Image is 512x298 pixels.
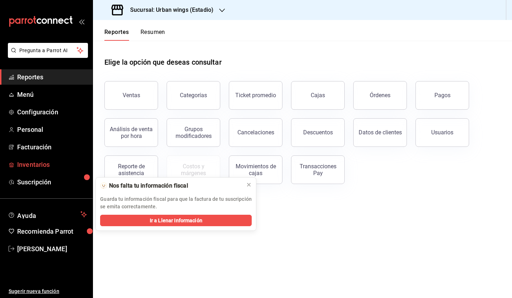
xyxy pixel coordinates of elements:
span: Configuración [17,107,87,117]
button: Pagos [415,81,469,110]
span: Facturación [17,142,87,152]
div: Cancelaciones [237,129,274,136]
button: Análisis de venta por hora [104,118,158,147]
button: Cancelaciones [229,118,282,147]
button: Pregunta a Parrot AI [8,43,88,58]
button: Ir a Llenar Información [100,215,252,226]
button: Ventas [104,81,158,110]
span: Reportes [17,72,87,82]
h1: Elige la opción que deseas consultar [104,57,222,68]
button: Cajas [291,81,345,110]
button: Movimientos de cajas [229,155,282,184]
button: Transacciones Pay [291,155,345,184]
span: Suscripción [17,177,87,187]
div: Ventas [123,92,140,99]
span: Pregunta a Parrot AI [19,47,77,54]
div: Análisis de venta por hora [109,126,153,139]
button: Reporte de asistencia [104,155,158,184]
span: [PERSON_NAME] [17,244,87,254]
button: Usuarios [415,118,469,147]
div: Grupos modificadores [171,126,216,139]
div: Categorías [180,92,207,99]
span: Ir a Llenar Información [150,217,202,224]
button: Órdenes [353,81,407,110]
div: Cajas [311,92,325,99]
div: Costos y márgenes [171,163,216,177]
span: Recomienda Parrot [17,227,87,236]
button: Contrata inventarios para ver este reporte [167,155,220,184]
button: Descuentos [291,118,345,147]
div: Órdenes [370,92,390,99]
span: Ayuda [17,210,78,219]
span: Sugerir nueva función [9,288,87,295]
p: Guarda tu información fiscal para que la factura de tu suscripción se emita correctamente. [100,195,252,210]
button: open_drawer_menu [79,19,84,24]
button: Resumen [141,29,165,41]
button: Reportes [104,29,129,41]
div: navigation tabs [104,29,165,41]
span: Personal [17,125,87,134]
button: Categorías [167,81,220,110]
div: Ticket promedio [235,92,276,99]
div: Transacciones Pay [296,163,340,177]
button: Datos de clientes [353,118,407,147]
div: Pagos [434,92,451,99]
div: Reporte de asistencia [109,163,153,177]
a: Pregunta a Parrot AI [5,52,88,59]
span: Menú [17,90,87,99]
div: 🫥 Nos falta tu información fiscal [100,182,240,190]
div: Datos de clientes [359,129,402,136]
div: Movimientos de cajas [233,163,278,177]
div: Descuentos [303,129,333,136]
div: Usuarios [431,129,453,136]
h3: Sucursal: Urban wings (Estadio) [124,6,213,14]
span: Inventarios [17,160,87,169]
button: Grupos modificadores [167,118,220,147]
button: Ticket promedio [229,81,282,110]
